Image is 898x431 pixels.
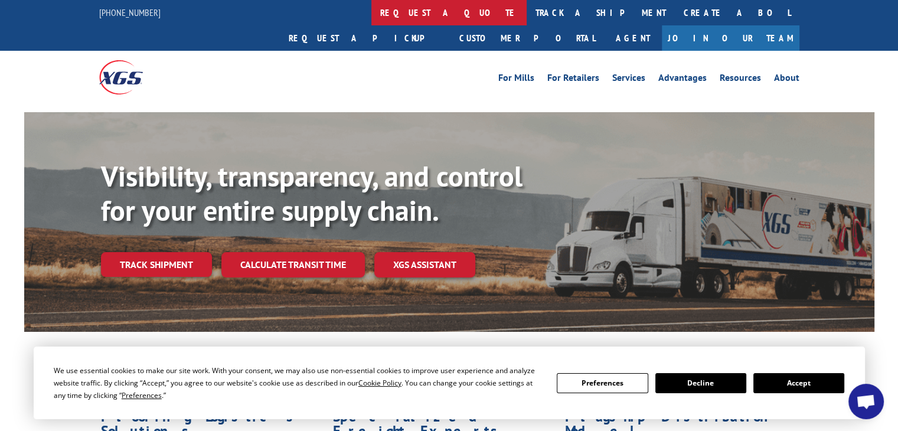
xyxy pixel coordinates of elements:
a: Resources [720,73,761,86]
a: Calculate transit time [221,252,365,277]
a: Join Our Team [662,25,799,51]
a: Services [612,73,645,86]
button: Decline [655,373,746,393]
a: Agent [604,25,662,51]
a: [PHONE_NUMBER] [99,6,161,18]
div: Cookie Consent Prompt [34,347,865,419]
a: For Mills [498,73,534,86]
a: Advantages [658,73,707,86]
a: XGS ASSISTANT [374,252,475,277]
div: Open chat [848,384,884,419]
div: We use essential cookies to make our site work. With your consent, we may also use non-essential ... [54,364,543,401]
a: Customer Portal [450,25,604,51]
span: Preferences [122,390,162,400]
a: About [774,73,799,86]
button: Preferences [557,373,648,393]
a: Request a pickup [280,25,450,51]
span: Cookie Policy [358,378,401,388]
a: For Retailers [547,73,599,86]
a: Track shipment [101,252,212,277]
b: Visibility, transparency, and control for your entire supply chain. [101,158,523,228]
button: Accept [753,373,844,393]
